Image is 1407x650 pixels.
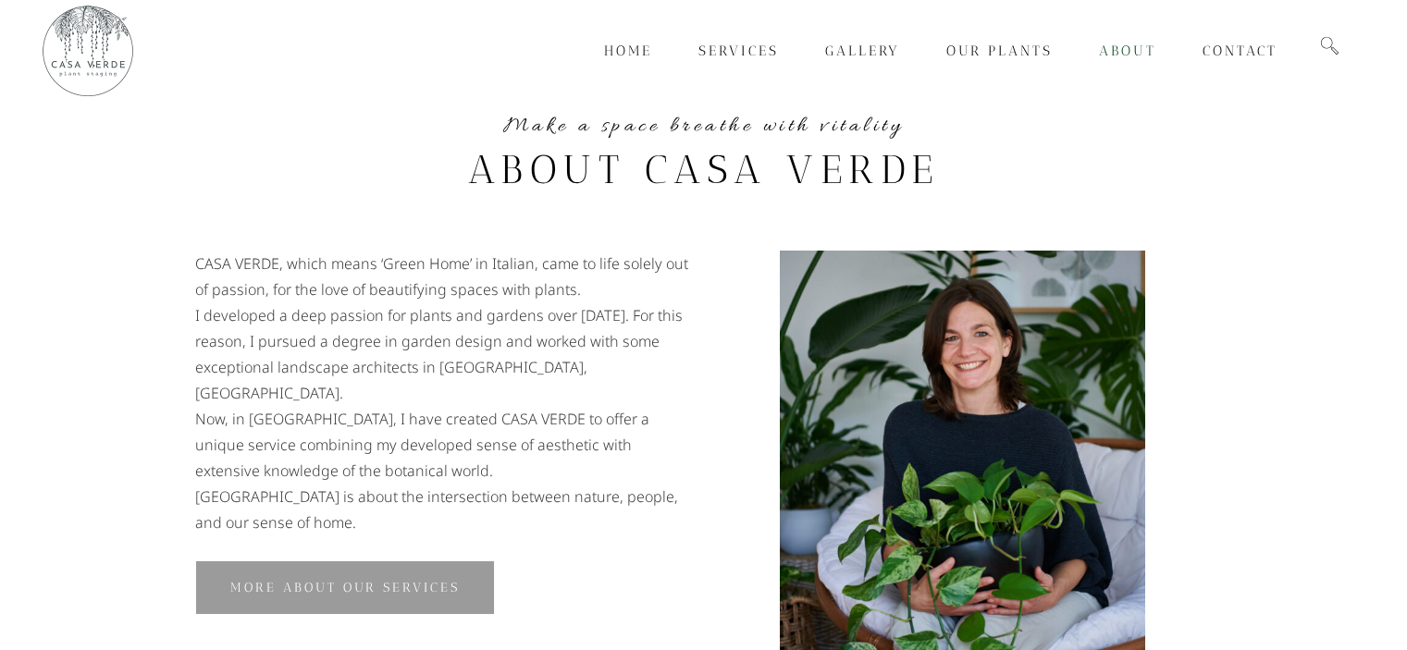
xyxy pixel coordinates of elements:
p: CASA VERDE, which means ‘Green Home’ in Italian, came to life solely out of passion, for the love... [195,251,695,302]
span: Services [698,43,779,59]
a: MORE ABOUT OUR SERVICES [195,560,495,615]
span: Gallery [825,43,900,59]
p: Now, in [GEOGRAPHIC_DATA], I have created CASA VERDE to offer a unique service combining my devel... [195,406,695,484]
span: Home [604,43,652,59]
span: About [1099,43,1156,59]
p: I developed a deep passion for plants and gardens over [DATE]. For this reason, I pursued a degre... [195,302,695,406]
p: [GEOGRAPHIC_DATA] is about the intersection between nature, people, and our sense of home. [195,484,695,535]
h2: ABOUT CASA VERDE [186,145,1222,194]
h5: Make a space breathe with vitality [186,111,1222,142]
span: Our Plants [946,43,1053,59]
span: Contact [1203,43,1277,59]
